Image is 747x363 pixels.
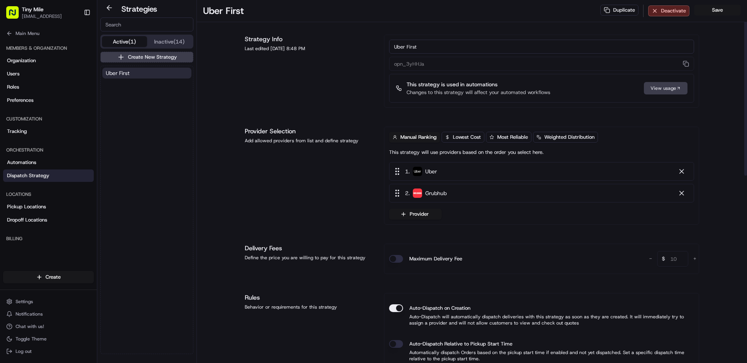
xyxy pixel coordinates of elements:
[600,5,638,16] button: Duplicate
[7,57,36,64] span: Organization
[389,162,694,181] div: 1. Uber
[413,188,422,198] img: 5e692f75ce7d37001a5d71f1
[100,17,193,31] input: Search
[486,132,531,143] button: Most Reliable
[3,271,94,283] button: Create
[7,128,27,135] span: Tracking
[102,36,147,47] button: Active (1)
[245,138,375,144] div: Add allowed providers from list and define strategy
[3,156,94,169] a: Automations
[400,134,437,141] span: Manual Ranking
[7,203,46,210] span: Pickup Locations
[16,336,47,342] span: Toggle Theme
[3,232,94,245] div: Billing
[100,52,193,63] button: Create New Strategy
[203,5,244,17] h1: Uber First
[497,134,528,141] span: Most Reliable
[245,244,375,253] h1: Delivery Fees
[425,168,437,175] span: Uber
[16,323,44,330] span: Chat with us!
[245,304,375,310] div: Behavior or requirements for this strategy
[389,132,440,143] button: Manual Ranking
[3,169,94,182] a: Dispatch Strategy
[7,159,36,166] span: Automations
[409,255,462,263] label: Maximum Delivery Fee
[22,13,62,19] button: [EMAIL_ADDRESS]
[16,30,39,37] span: Main Menu
[407,89,550,96] p: Changes to this strategy will affect your automated workflows
[7,216,47,223] span: Dropoff Locations
[389,209,442,220] button: Provider
[544,134,594,141] span: Weighted Distribution
[102,68,191,79] button: Uber First
[7,84,19,91] span: Roles
[409,340,512,348] label: Auto-Dispatch Relative to Pickup Start Time
[46,274,61,281] span: Create
[3,81,94,93] a: Roles
[3,125,94,138] a: Tracking
[389,149,544,156] p: This strategy will use providers based on the order you select here.
[22,5,44,13] button: Tiny Mile
[3,3,81,22] button: Tiny Mile[EMAIL_ADDRESS]
[648,5,689,16] button: Deactivate
[393,189,447,197] div: 2 .
[3,333,94,344] button: Toggle Theme
[3,54,94,67] a: Organization
[3,201,94,213] a: Pickup Locations
[16,348,32,354] span: Log out
[389,184,694,202] div: 2. Grubhub
[16,298,33,305] span: Settings
[3,28,94,39] button: Main Menu
[245,35,375,44] h1: Strategy Info
[7,70,19,77] span: Users
[442,132,484,143] button: Lowest Cost
[245,255,375,261] div: Define the price you are willing to pay for this strategy
[3,94,94,106] a: Preferences
[3,42,94,54] div: Members & Organization
[409,304,470,312] label: Auto-Dispatch on Creation
[3,214,94,226] a: Dropoff Locations
[3,68,94,80] a: Users
[389,314,694,326] p: Auto-Dispatch will automatically dispatch deliveries with this strategy as soon as they are creat...
[425,189,447,197] span: Grubhub
[121,3,157,14] h2: Strategies
[106,69,130,77] span: Uber First
[3,346,94,357] button: Log out
[407,80,550,88] p: This strategy is used in automations
[3,309,94,319] button: Notifications
[245,293,375,302] h1: Rules
[3,188,94,201] div: Locations
[453,134,481,141] span: Lowest Cost
[7,97,33,104] span: Preferences
[245,45,375,52] div: Last edited [DATE] 8:48 PM
[413,167,422,176] img: uber-new-logo.jpeg
[3,296,94,307] button: Settings
[3,113,94,125] div: Customization
[533,132,598,143] button: Weighted Distribution
[393,167,437,176] div: 1 .
[16,311,43,317] span: Notifications
[3,321,94,332] button: Chat with us!
[389,349,694,362] p: Automatically dispatch Orders based on the pickup start time if enabled and not yet dispatched. S...
[7,172,49,179] span: Dispatch Strategy
[694,5,741,16] button: Save
[147,36,192,47] button: Inactive (14)
[245,127,375,136] h1: Provider Selection
[3,144,94,156] div: Orchestration
[659,252,668,268] span: $
[644,82,687,94] a: View usage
